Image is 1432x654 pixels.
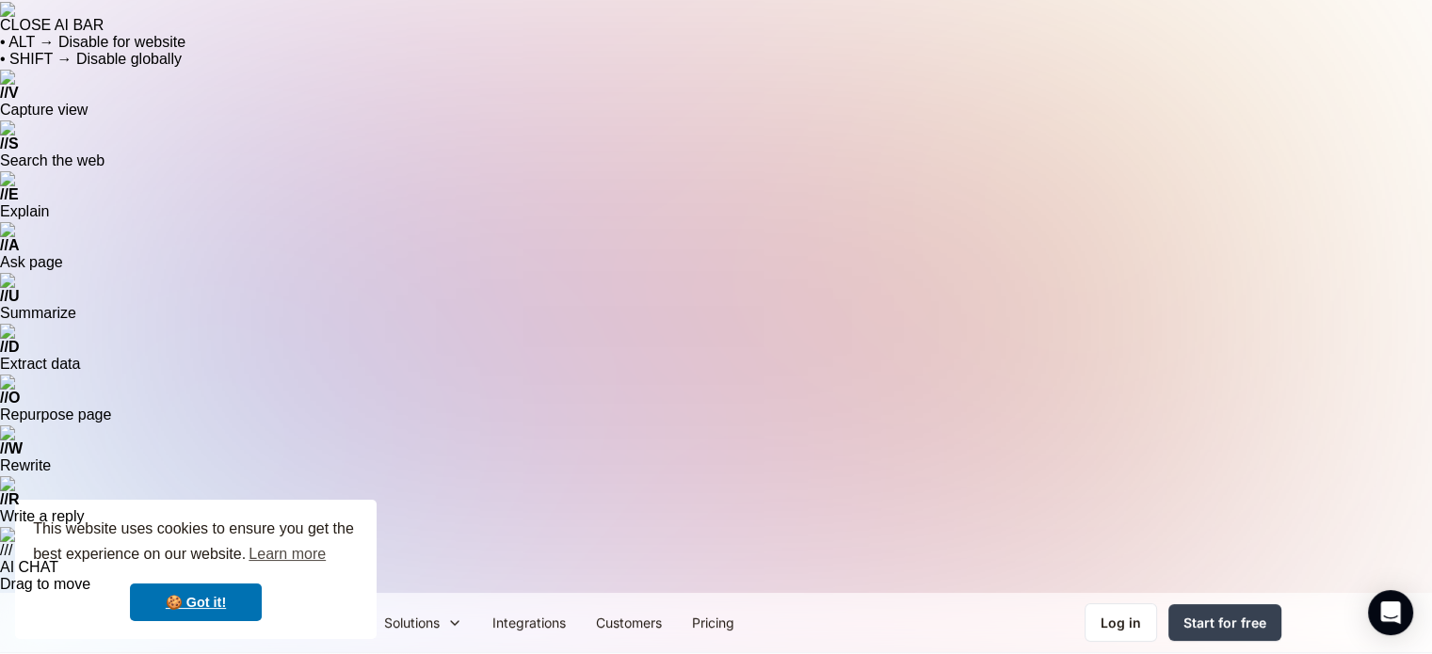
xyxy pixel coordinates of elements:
a: dismiss cookie message [130,583,262,621]
div: Solutions [369,601,477,644]
div: Solutions [384,613,440,632]
a: Integrations [477,601,581,644]
a: Log in [1085,603,1157,642]
a: Pricing [677,601,749,644]
div: Log in [1101,613,1141,632]
div: Start for free [1183,613,1266,632]
div: Open Intercom Messenger [1368,590,1413,635]
a: Start for free [1168,604,1281,641]
a: Customers [581,601,677,644]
